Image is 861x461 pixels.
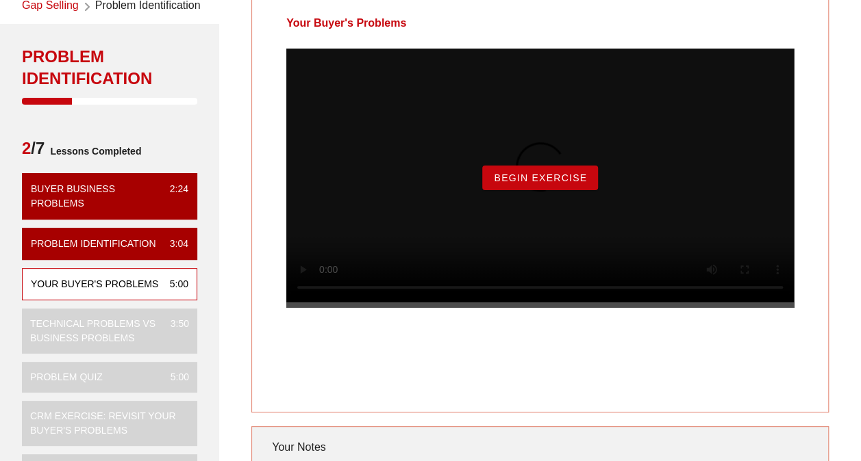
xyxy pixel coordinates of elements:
[160,317,189,345] div: 3:50
[22,139,31,157] span: 2
[493,172,587,183] span: Begin Exercise
[159,182,188,211] div: 2:24
[22,46,197,90] div: Problem Identification
[31,277,158,291] div: Your Buyer's Problems
[31,182,159,211] div: Buyer Business Problems
[159,237,188,251] div: 3:04
[269,434,811,461] div: Your Notes
[22,137,45,165] span: /7
[482,166,598,190] button: Begin Exercise
[45,137,141,165] span: Lessons Completed
[30,370,103,384] div: Problem Quiz
[159,277,188,291] div: 5:00
[31,237,156,251] div: Problem Identification
[160,370,189,384] div: 5:00
[30,409,178,438] div: CRM Exercise: Revisit Your Buyer's Problems
[30,317,160,345] div: Technical Problems vs Business Problems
